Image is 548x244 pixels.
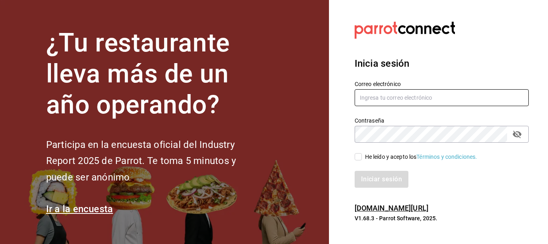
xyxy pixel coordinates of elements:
h1: ¿Tu restaurante lleva más de un año operando? [46,28,263,120]
h2: Participa en la encuesta oficial del Industry Report 2025 de Parrot. Te toma 5 minutos y puede se... [46,137,263,186]
label: Correo electrónico [355,81,529,87]
button: passwordField [510,127,524,141]
a: Términos y condiciones. [416,154,477,160]
label: Contraseña [355,118,529,123]
a: Ir a la encuesta [46,203,113,215]
p: V1.68.3 - Parrot Software, 2025. [355,214,529,222]
div: He leído y acepto los [365,153,477,161]
a: [DOMAIN_NAME][URL] [355,204,428,212]
h3: Inicia sesión [355,56,529,71]
input: Ingresa tu correo electrónico [355,89,529,106]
